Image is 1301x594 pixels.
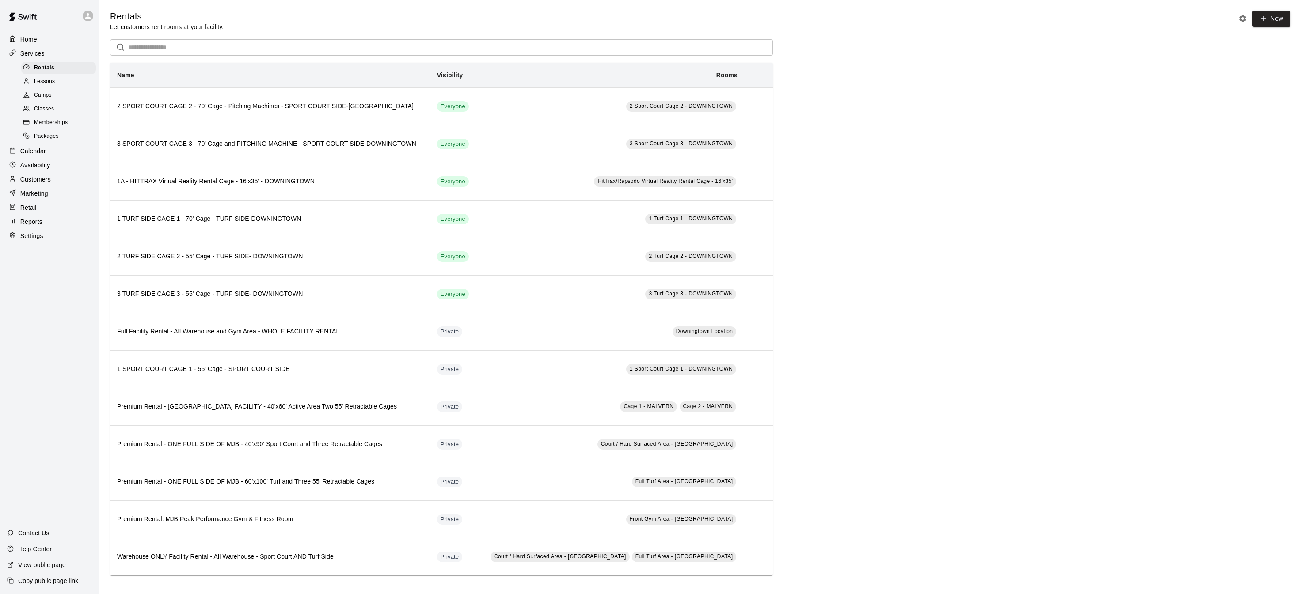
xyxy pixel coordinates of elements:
[20,147,46,155] p: Calendar
[117,364,423,374] h6: 1 SPORT COURT CAGE 1 - 55' Cage - SPORT COURT SIDE
[437,553,463,561] span: Private
[21,76,96,88] div: Lessons
[437,102,469,111] span: Everyone
[437,140,469,148] span: Everyone
[437,478,463,486] span: Private
[683,403,733,409] span: Cage 2 - MALVERN
[21,89,99,102] a: Camps
[34,64,54,72] span: Rentals
[34,132,59,141] span: Packages
[437,403,463,411] span: Private
[117,515,423,524] h6: Premium Rental: MJB Peak Performance Gym & Fitness Room
[437,401,463,412] div: This service is hidden, and can only be accessed via a direct link
[117,102,423,111] h6: 2 SPORT COURT CAGE 2 - 70' Cage - Pitching Machines - SPORT COURT SIDE-[GEOGRAPHIC_DATA]
[437,440,463,449] span: Private
[21,130,99,144] a: Packages
[649,253,733,259] span: 2 Turf Cage 2 - DOWNINGTOWN
[437,214,469,224] div: This service is visible to all of your customers
[20,203,37,212] p: Retail
[437,289,469,299] div: This service is visible to all of your customers
[437,515,463,524] span: Private
[437,290,469,299] span: Everyone
[635,478,733,484] span: Full Turf Area - [GEOGRAPHIC_DATA]
[117,552,423,562] h6: Warehouse ONLY Facility Rental - All Warehouse - Sport Court AND Turf Side
[7,33,92,46] a: Home
[21,89,96,102] div: Camps
[601,441,733,447] span: Court / Hard Surfaced Area - [GEOGRAPHIC_DATA]
[18,529,49,537] p: Contact Us
[7,47,92,60] div: Services
[437,514,463,525] div: This service is hidden, and can only be accessed via a direct link
[624,403,673,409] span: Cage 1 - MALVERN
[21,117,96,129] div: Memberships
[34,118,68,127] span: Memberships
[437,439,463,450] div: This service is hidden, and can only be accessed via a direct link
[110,63,773,575] table: simple table
[117,214,423,224] h6: 1 TURF SIDE CAGE 1 - 70' Cage - TURF SIDE-DOWNINGTOWN
[437,365,463,374] span: Private
[34,91,52,100] span: Camps
[117,477,423,487] h6: Premium Rental - ONE FULL SIDE OF MJB - 60'x100' Turf and Three 55' Retractable Cages
[18,545,52,553] p: Help Center
[7,215,92,228] a: Reports
[20,35,37,44] p: Home
[635,553,733,560] span: Full Turf Area - [GEOGRAPHIC_DATA]
[117,289,423,299] h6: 3 TURF SIDE CAGE 3 - 55' Cage - TURF SIDE- DOWNINGTOWN
[437,139,469,149] div: This service is visible to all of your customers
[676,328,733,334] span: Downingtown Location
[7,229,92,242] a: Settings
[20,175,51,184] p: Customers
[20,231,43,240] p: Settings
[437,178,469,186] span: Everyone
[437,552,463,562] div: This service is hidden, and can only be accessed via a direct link
[20,161,50,170] p: Availability
[437,176,469,187] div: This service is visible to all of your customers
[597,178,733,184] span: HitTrax/Rapsodo Virtual Reality Rental Cage - 16'x35'
[437,328,463,336] span: Private
[494,553,626,560] span: Court / Hard Surfaced Area - [GEOGRAPHIC_DATA]
[21,116,99,130] a: Memberships
[437,72,463,79] b: Visibility
[117,139,423,149] h6: 3 SPORT COURT CAGE 3 - 70' Cage and PITCHING MACHINE - SPORT COURT SIDE-DOWNINGTOWN
[117,439,423,449] h6: Premium Rental - ONE FULL SIDE OF MJB - 40'x90' Sport Court and Three Retractable Cages
[437,326,463,337] div: This service is hidden, and can only be accessed via a direct link
[21,103,96,115] div: Classes
[21,62,96,74] div: Rentals
[110,23,224,31] p: Let customers rent rooms at your facility.
[630,366,733,372] span: 1 Sport Court Cage 1 - DOWNINGTOWN
[649,216,733,222] span: 1 Turf Cage 1 - DOWNINGTOWN
[437,251,469,262] div: This service is visible to all of your customers
[7,159,92,172] a: Availability
[1236,12,1249,25] button: Rental settings
[117,327,423,337] h6: Full Facility Rental - All Warehouse and Gym Area - WHOLE FACILITY RENTAL
[437,477,463,487] div: This service is hidden, and can only be accessed via a direct link
[20,49,45,58] p: Services
[1252,11,1290,27] a: New
[7,201,92,214] a: Retail
[7,144,92,158] a: Calendar
[20,217,42,226] p: Reports
[18,560,66,569] p: View public page
[117,72,134,79] b: Name
[21,102,99,116] a: Classes
[437,215,469,223] span: Everyone
[20,189,48,198] p: Marketing
[21,61,99,75] a: Rentals
[18,576,78,585] p: Copy public page link
[716,72,738,79] b: Rooms
[7,187,92,200] a: Marketing
[117,402,423,412] h6: Premium Rental - [GEOGRAPHIC_DATA] FACILITY - 40'x60' Active Area Two 55' Retractable Cages
[437,364,463,375] div: This service is hidden, and can only be accessed via a direct link
[21,130,96,143] div: Packages
[34,77,55,86] span: Lessons
[437,253,469,261] span: Everyone
[7,173,92,186] a: Customers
